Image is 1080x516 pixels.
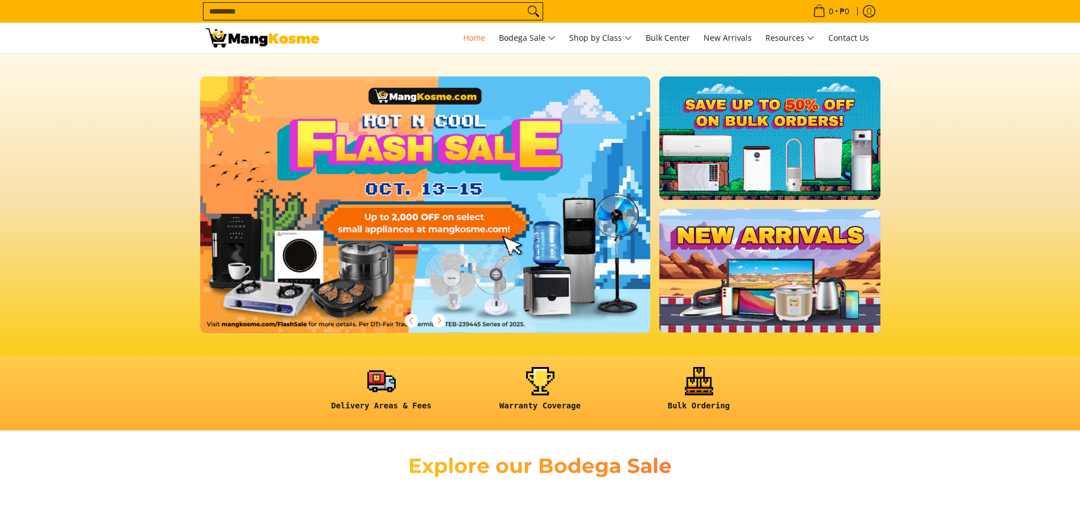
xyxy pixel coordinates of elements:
[493,23,561,53] a: Bodega Sale
[206,28,319,48] img: Mang Kosme: Your Home Appliances Warehouse Sale Partner!
[765,31,815,45] span: Resources
[200,76,687,351] a: More
[564,23,638,53] a: Shop by Class
[426,308,451,333] button: Next
[640,23,696,53] a: Bulk Center
[760,23,820,53] a: Resources
[331,23,875,53] nav: Main Menu
[828,32,869,43] span: Contact Us
[308,367,455,420] a: <h6><strong>Delivery Areas & Fees</strong></h6>
[698,23,757,53] a: New Arrivals
[704,32,752,43] span: New Arrivals
[399,308,424,333] button: Previous
[810,5,853,18] span: •
[463,32,485,43] span: Home
[646,32,690,43] span: Bulk Center
[376,453,705,479] h2: Explore our Bodega Sale
[467,367,614,420] a: <h6><strong>Warranty Coverage</strong></h6>
[625,367,773,420] a: <h6><strong>Bulk Ordering</strong></h6>
[499,31,556,45] span: Bodega Sale
[823,23,875,53] a: Contact Us
[569,31,632,45] span: Shop by Class
[838,7,851,15] span: ₱0
[524,3,543,20] button: Search
[827,7,835,15] span: 0
[458,23,491,53] a: Home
